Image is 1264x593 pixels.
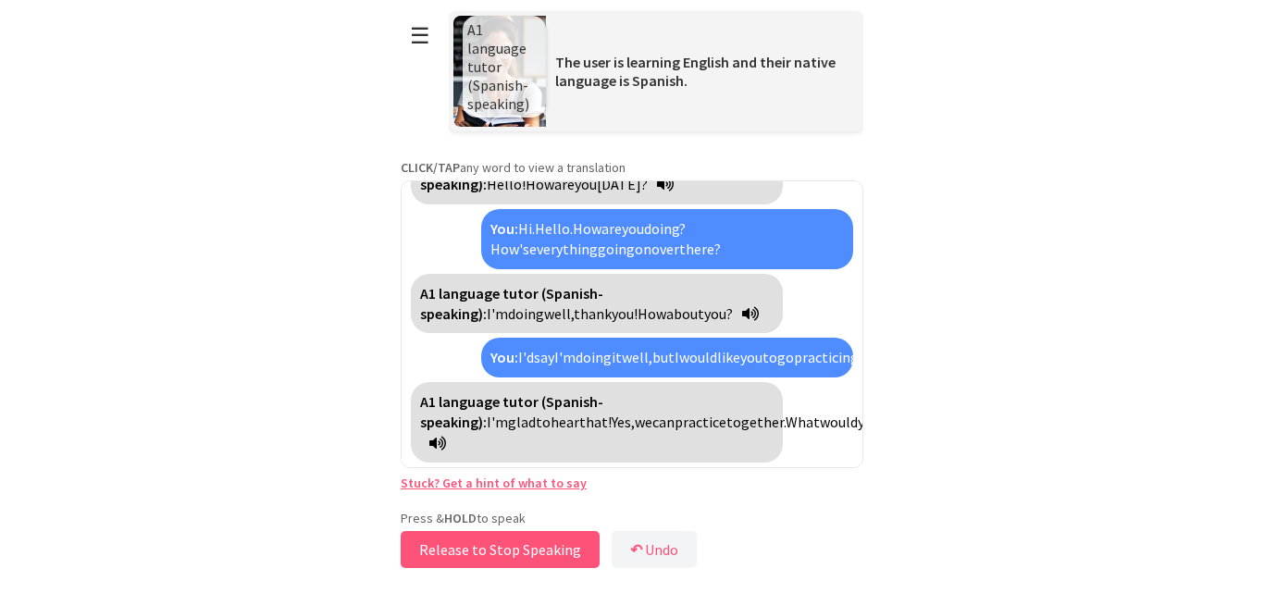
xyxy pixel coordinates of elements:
span: How [573,219,601,238]
img: Scenario Image [453,16,546,127]
span: practicing [794,348,859,366]
span: well, [544,304,574,323]
span: Yes, [612,413,635,431]
span: would [679,348,717,366]
span: thank [574,304,612,323]
span: What [786,413,820,431]
span: The user is learning English and their native language is Spanish. [555,53,836,90]
span: it [612,348,622,366]
span: together. [726,413,786,431]
span: doing [576,348,612,366]
button: Release to Stop Speaking [401,531,600,568]
span: on [635,240,651,258]
span: with [859,348,887,366]
strong: A1 language tutor (Spanish-speaking): [420,392,603,431]
span: doing [508,304,544,323]
span: you? [704,304,733,323]
span: I'm [487,413,508,431]
span: are [554,175,575,193]
span: I [675,348,679,366]
div: Click to translate [481,338,853,377]
a: Stuck? Get a hint of what to say [401,475,587,491]
span: we [635,413,652,431]
span: there? [679,240,721,258]
span: to [536,413,551,431]
span: are [601,219,622,238]
strong: A1 language tutor (Spanish-speaking): [420,284,603,323]
span: but [652,348,675,366]
span: Hi. [518,219,535,238]
span: Hello. [535,219,573,238]
div: Click to translate [411,274,783,334]
span: going [598,240,635,258]
strong: You: [490,219,518,238]
span: can [652,413,675,431]
div: Click to translate [411,382,783,463]
strong: CLICK/TAP [401,159,460,176]
button: ↶Undo [612,531,697,568]
span: you [740,348,762,366]
span: glad [508,413,536,431]
span: would [820,413,858,431]
span: like [717,348,740,366]
span: practice [675,413,726,431]
strong: HOLD [444,510,477,526]
strong: You: [490,348,518,366]
p: Press & to speak [401,510,863,526]
span: over [651,240,679,258]
span: hear [551,413,579,431]
span: A1 language tutor (Spanish-speaking) [467,20,529,113]
span: How's [490,240,529,258]
span: about [666,304,704,323]
span: you [858,413,880,431]
span: everything [529,240,598,258]
b: ↶ [630,540,642,559]
span: I'm [487,304,508,323]
span: you [575,175,597,193]
span: go [777,348,794,366]
span: Hello! [487,175,526,193]
span: I'd [518,348,534,366]
span: you! [612,304,638,323]
p: any word to view a translation [401,159,863,176]
span: How [638,304,666,323]
span: that! [579,413,612,431]
div: Click to translate [481,209,853,269]
span: I'm [554,348,576,366]
button: ☰ [401,12,440,59]
span: say [534,348,554,366]
span: well, [622,348,652,366]
span: to [762,348,777,366]
span: How [526,175,554,193]
span: doing? [644,219,686,238]
span: you [622,219,644,238]
span: [DATE]? [597,175,648,193]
